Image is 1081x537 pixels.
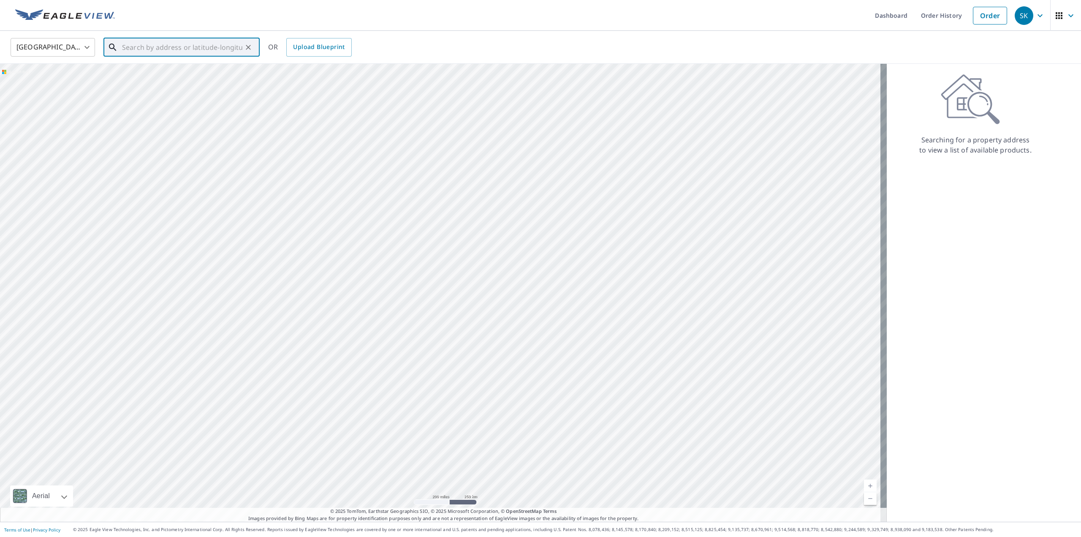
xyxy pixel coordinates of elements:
[15,9,115,22] img: EV Logo
[4,527,60,532] p: |
[864,480,877,492] a: Current Level 5, Zoom In
[4,527,30,533] a: Terms of Use
[33,527,60,533] a: Privacy Policy
[11,35,95,59] div: [GEOGRAPHIC_DATA]
[122,35,242,59] input: Search by address or latitude-longitude
[268,38,352,57] div: OR
[330,508,557,515] span: © 2025 TomTom, Earthstar Geographics SIO, © 2025 Microsoft Corporation, ©
[1015,6,1033,25] div: SK
[919,135,1032,155] p: Searching for a property address to view a list of available products.
[73,526,1077,533] p: © 2025 Eagle View Technologies, Inc. and Pictometry International Corp. All Rights Reserved. Repo...
[286,38,351,57] a: Upload Blueprint
[973,7,1007,25] a: Order
[293,42,345,52] span: Upload Blueprint
[506,508,541,514] a: OpenStreetMap
[10,485,73,507] div: Aerial
[864,492,877,505] a: Current Level 5, Zoom Out
[543,508,557,514] a: Terms
[30,485,52,507] div: Aerial
[242,41,254,53] button: Clear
